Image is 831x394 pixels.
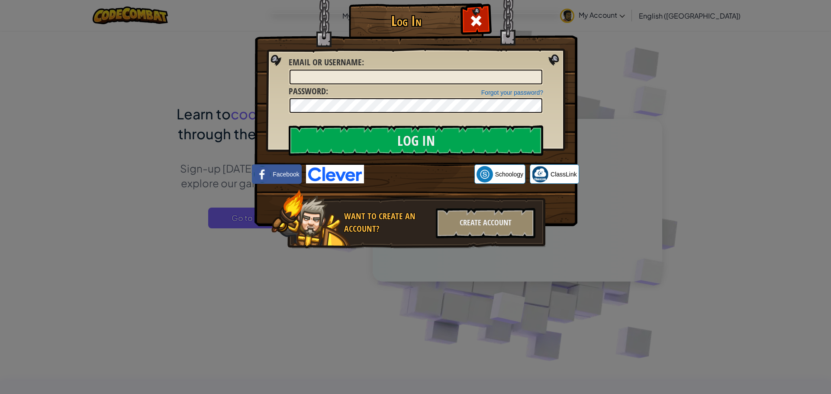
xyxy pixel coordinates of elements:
span: Schoology [495,170,523,179]
img: clever-logo-blue.png [306,165,364,183]
img: classlink-logo-small.png [532,166,548,183]
span: ClassLink [551,170,577,179]
iframe: Sign in with Google Button [364,165,474,184]
h1: Log In [351,13,461,29]
img: facebook_small.png [254,166,271,183]
div: Create Account [436,208,535,238]
label: : [289,56,364,69]
span: Email or Username [289,56,362,68]
span: Facebook [273,170,299,179]
a: Forgot your password? [481,89,543,96]
label: : [289,85,328,98]
span: Password [289,85,326,97]
img: schoology.png [477,166,493,183]
div: Want to create an account? [344,210,431,235]
input: Log In [289,125,543,156]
